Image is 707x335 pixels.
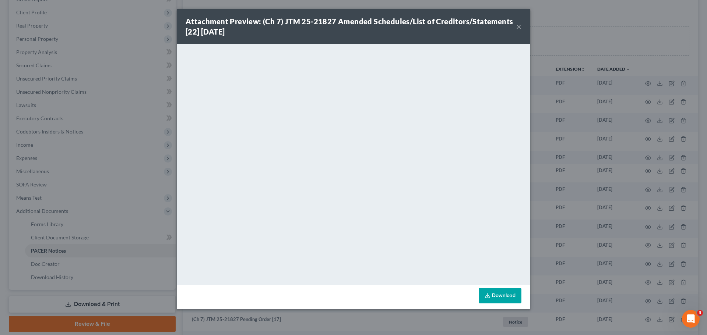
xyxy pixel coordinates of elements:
iframe: <object ng-attr-data='[URL][DOMAIN_NAME]' type='application/pdf' width='100%' height='650px'></ob... [177,44,530,283]
span: 3 [697,310,703,316]
a: Download [479,288,521,303]
iframe: Intercom live chat [682,310,700,328]
button: × [516,22,521,31]
strong: Attachment Preview: (Ch 7) JTM 25-21827 Amended Schedules/List of Creditors/Statements [22] [DATE] [186,17,513,36]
